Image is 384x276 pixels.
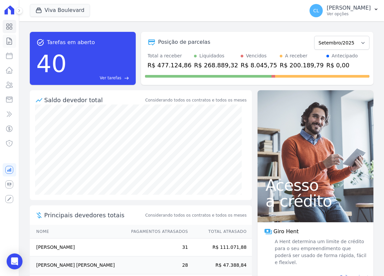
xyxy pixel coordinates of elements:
[304,1,384,20] button: CL [PERSON_NAME] Ver opções
[273,228,299,236] span: Giro Hent
[280,61,324,70] div: R$ 200.189,79
[44,211,144,220] span: Principais devedores totais
[36,38,44,46] span: task_alt
[125,256,188,274] td: 28
[30,225,125,239] th: Nome
[148,61,192,70] div: R$ 477.124,86
[36,46,67,81] div: 40
[30,4,90,17] button: Viva Boulevard
[199,52,224,59] div: Liquidados
[326,61,358,70] div: R$ 0,00
[285,52,308,59] div: A receber
[148,52,192,59] div: Total a receber
[44,96,144,104] div: Saldo devedor total
[313,8,319,13] span: CL
[188,225,252,239] th: Total Atrasado
[125,239,188,256] td: 31
[30,256,125,274] td: [PERSON_NAME] [PERSON_NAME]
[332,52,358,59] div: Antecipado
[265,193,365,209] span: a crédito
[188,239,252,256] td: R$ 111.071,88
[7,253,23,269] div: Open Intercom Messenger
[241,61,277,70] div: R$ 8.045,75
[158,38,211,46] div: Posição de parcelas
[145,212,247,218] span: Considerando todos os contratos e todos os meses
[327,5,371,11] p: [PERSON_NAME]
[124,76,129,81] span: east
[30,239,125,256] td: [PERSON_NAME]
[246,52,266,59] div: Vencidos
[100,75,121,81] span: Ver tarefas
[69,75,129,81] a: Ver tarefas east
[265,177,365,193] span: Acesso
[125,225,188,239] th: Pagamentos Atrasados
[47,38,95,46] span: Tarefas em aberto
[194,61,238,70] div: R$ 268.889,32
[327,11,371,17] p: Ver opções
[273,238,367,266] span: A Hent determina um limite de crédito para o seu empreendimento que poderá ser usado de forma ráp...
[188,256,252,274] td: R$ 47.388,84
[145,97,247,103] div: Considerando todos os contratos e todos os meses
